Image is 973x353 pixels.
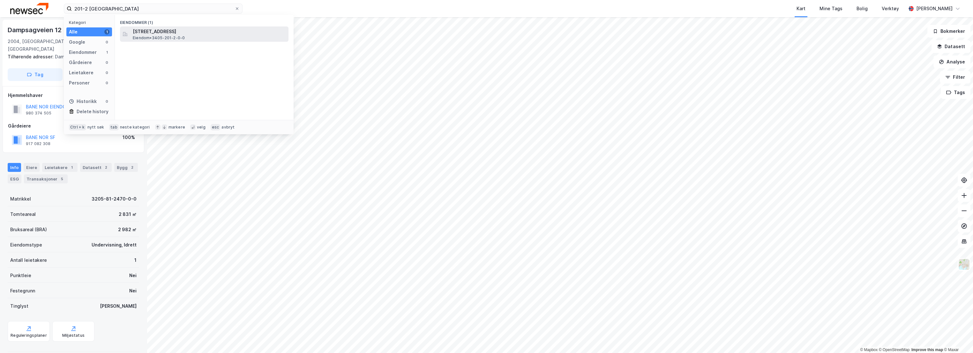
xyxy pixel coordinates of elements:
[26,141,50,146] div: 917 082 308
[109,124,119,130] div: tab
[879,348,910,352] a: OpenStreetMap
[24,174,68,183] div: Transaksjoner
[221,125,235,130] div: avbryt
[941,322,973,353] div: Kontrollprogram for chat
[8,122,139,130] div: Gårdeiere
[104,80,109,85] div: 0
[129,272,137,279] div: Nei
[80,163,112,172] div: Datasett
[932,40,970,53] button: Datasett
[10,3,49,14] img: newsec-logo.f6e21ccffca1b3a03d2d.png
[8,38,102,53] div: 2004, [GEOGRAPHIC_DATA], [GEOGRAPHIC_DATA]
[129,164,135,171] div: 2
[120,125,150,130] div: neste kategori
[69,28,78,36] div: Alle
[941,322,973,353] iframe: Chat Widget
[103,164,109,171] div: 2
[69,20,112,25] div: Kategori
[62,333,85,338] div: Miljøstatus
[72,4,235,13] input: Søk på adresse, matrikkel, gårdeiere, leietakere eller personer
[940,71,970,84] button: Filter
[104,50,109,55] div: 1
[92,195,137,203] div: 3205-81-2470-0-0
[69,124,86,130] div: Ctrl + k
[24,163,40,172] div: Eiere
[8,174,21,183] div: ESG
[69,59,92,66] div: Gårdeiere
[168,125,185,130] div: markere
[77,108,109,115] div: Delete history
[69,79,90,87] div: Personer
[8,54,55,59] span: Tilhørende adresser:
[11,333,47,338] div: Reguleringsplaner
[118,226,137,233] div: 2 982 ㎡
[69,69,94,77] div: Leietakere
[26,111,51,116] div: 980 374 505
[123,134,135,141] div: 100%
[114,163,138,172] div: Bygg
[133,35,185,40] span: Eiendom • 3405-201-2-0-0
[958,258,970,270] img: Z
[197,125,206,130] div: velg
[87,125,104,130] div: nytt søk
[10,241,42,249] div: Eiendomstype
[911,348,943,352] a: Improve this map
[8,25,63,35] div: Dampsagveien 12
[933,55,970,68] button: Analyse
[115,15,294,26] div: Eiendommer (1)
[8,92,139,99] div: Hjemmelshaver
[104,60,109,65] div: 0
[882,5,899,12] div: Verktøy
[10,272,31,279] div: Punktleie
[820,5,842,12] div: Mine Tags
[133,28,286,35] span: [STREET_ADDRESS]
[119,210,137,218] div: 2 831 ㎡
[42,163,78,172] div: Leietakere
[134,256,137,264] div: 1
[860,348,878,352] a: Mapbox
[129,287,137,295] div: Nei
[10,195,31,203] div: Matrikkel
[69,98,97,105] div: Historikk
[104,29,109,34] div: 1
[10,287,35,295] div: Festegrunn
[69,164,75,171] div: 1
[59,176,65,182] div: 5
[927,25,970,38] button: Bokmerker
[857,5,868,12] div: Bolig
[8,163,21,172] div: Info
[104,70,109,75] div: 0
[69,38,85,46] div: Google
[104,99,109,104] div: 0
[10,302,28,310] div: Tinglyst
[10,256,47,264] div: Antall leietakere
[797,5,805,12] div: Kart
[211,124,221,130] div: esc
[100,302,137,310] div: [PERSON_NAME]
[10,226,47,233] div: Bruksareal (BRA)
[941,86,970,99] button: Tags
[104,40,109,45] div: 0
[10,210,36,218] div: Tomteareal
[8,53,134,61] div: Dampsagveien 14
[92,241,137,249] div: Undervisning, Idrett
[69,48,97,56] div: Eiendommer
[8,68,63,81] button: Tag
[916,5,953,12] div: [PERSON_NAME]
